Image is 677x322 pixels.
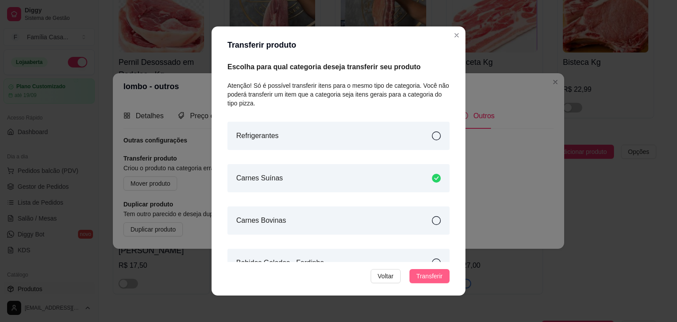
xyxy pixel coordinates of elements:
button: Voltar [371,269,401,283]
header: Transferir produto [217,32,460,58]
article: Carnes Suínas [236,173,283,183]
button: Transferir [409,269,450,283]
article: Escolha para qual categoria deseja transferir seu produto [227,62,450,72]
article: Atenção! Só é possível transferir itens para o mesmo tipo de categoria. Você não poderá transferi... [227,81,450,108]
article: Carnes Bovinas [236,215,286,226]
article: Bebidas Geladas - Fardinho [236,258,324,268]
article: Refrigerantes [236,131,279,141]
span: Voltar [378,271,394,281]
button: Close [450,28,464,42]
span: Transferir [417,271,443,281]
